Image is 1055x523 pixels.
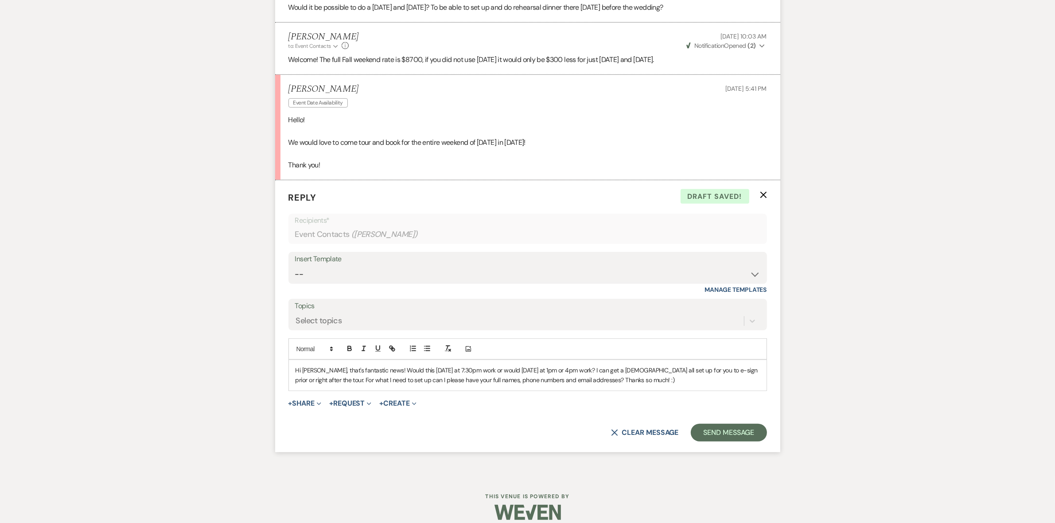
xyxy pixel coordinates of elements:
[379,400,416,407] button: Create
[694,42,724,50] span: Notification
[721,32,767,40] span: [DATE] 10:03 AM
[611,429,678,436] button: Clear message
[295,226,760,243] div: Event Contacts
[379,400,383,407] span: +
[685,41,767,50] button: NotificationOpened (2)
[686,42,756,50] span: Opened
[295,253,760,266] div: Insert Template
[288,137,767,148] p: We would love to come tour and book for the entire weekend of [DATE] in [DATE]!
[288,42,339,50] button: to: Event Contacts
[329,400,333,407] span: +
[288,2,767,13] p: Would it be possible to do a [DATE] and [DATE]? To be able to set up and do rehearsal dinner ther...
[288,98,348,108] span: Event Date Availability
[296,365,760,385] p: Hi [PERSON_NAME], that's fantastic news! Would this [DATE] at 7:30pm work or would [DATE] at 1pm ...
[295,215,760,226] p: Recipients*
[288,54,767,66] p: Welcome! The full Fall weekend rate is $8700, if you did not use [DATE] it would only be $300 les...
[296,315,342,327] div: Select topics
[681,189,749,204] span: Draft saved!
[288,159,767,171] p: Thank you!
[288,192,317,203] span: Reply
[725,85,767,93] span: [DATE] 5:41 PM
[288,400,322,407] button: Share
[329,400,371,407] button: Request
[351,229,418,240] span: ( [PERSON_NAME] )
[288,114,767,126] p: Hello!
[288,43,331,50] span: to: Event Contacts
[288,84,359,95] h5: [PERSON_NAME]
[691,424,767,442] button: Send Message
[705,286,767,294] a: Manage Templates
[747,42,755,50] strong: ( 2 )
[295,300,760,313] label: Topics
[288,31,359,43] h5: [PERSON_NAME]
[288,400,292,407] span: +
